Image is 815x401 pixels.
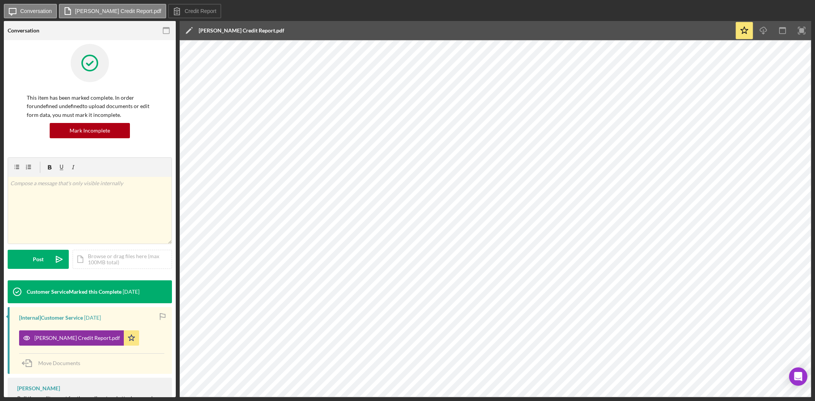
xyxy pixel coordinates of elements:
[8,250,69,269] button: Post
[84,315,101,321] time: 2025-08-28 20:52
[17,385,60,391] div: [PERSON_NAME]
[168,4,221,18] button: Credit Report
[34,335,120,341] div: [PERSON_NAME] Credit Report.pdf
[199,27,284,34] div: [PERSON_NAME] Credit Report.pdf
[185,8,216,14] label: Credit Report
[27,289,122,295] div: Customer Service Marked this Complete
[789,367,807,386] div: Open Intercom Messenger
[19,315,83,321] div: [Internal] Customer Service
[38,360,80,366] span: Move Documents
[19,330,139,346] button: [PERSON_NAME] Credit Report.pdf
[123,289,139,295] time: 2025-08-28 20:52
[8,27,39,34] div: Conversation
[59,4,167,18] button: [PERSON_NAME] Credit Report.pdf
[20,8,52,14] label: Conversation
[50,123,130,138] button: Mark Incomplete
[4,4,57,18] button: Conversation
[70,123,110,138] div: Mark Incomplete
[27,94,153,119] p: This item has been marked complete. In order for undefined undefined to upload documents or edit ...
[33,250,44,269] div: Post
[75,8,162,14] label: [PERSON_NAME] Credit Report.pdf
[19,354,88,373] button: Move Documents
